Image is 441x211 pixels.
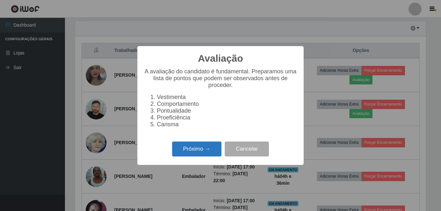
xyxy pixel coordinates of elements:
[157,101,297,107] li: Comportamento
[172,142,221,157] button: Próximo →
[144,68,297,89] p: A avaliação do candidato é fundamental. Preparamos uma lista de pontos que podem ser observados a...
[225,142,269,157] button: Cancelar
[157,107,297,114] li: Pontualidade
[157,94,297,101] li: Vestimenta
[198,53,243,64] h2: Avaliação
[157,121,297,128] li: Carisma
[157,114,297,121] li: Proeficiência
